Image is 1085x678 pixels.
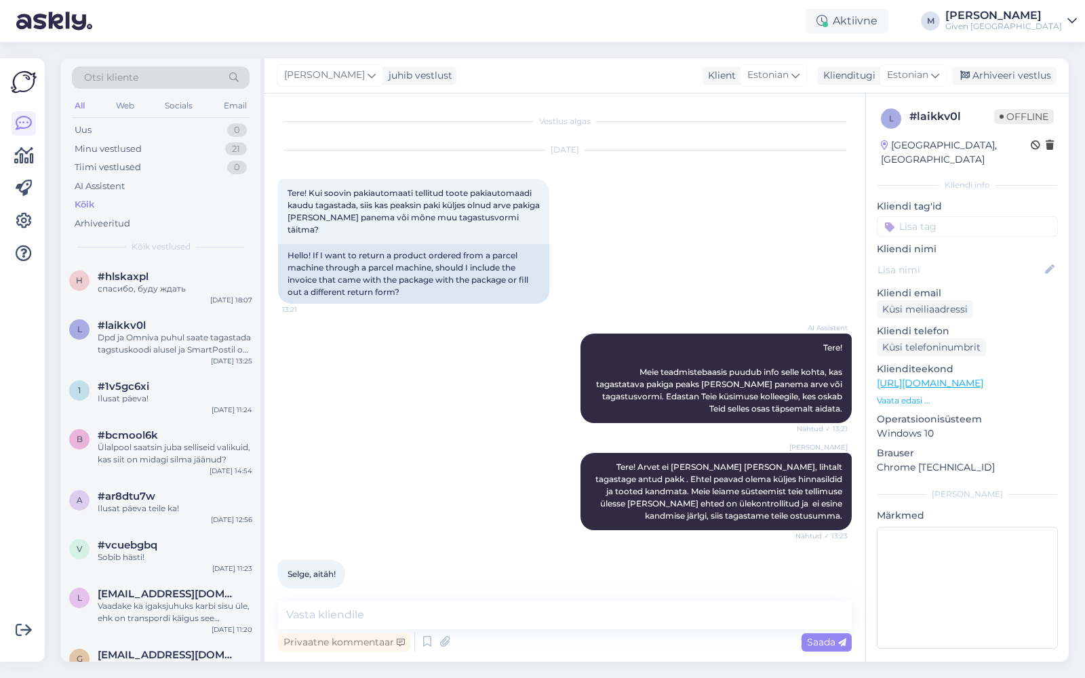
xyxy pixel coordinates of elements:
[877,242,1058,256] p: Kliendi nimi
[994,109,1054,124] span: Offline
[288,188,542,235] span: Tere! Kui soovin pakiautomaati tellitud toote pakiautomaadi kaudu tagastada, siis kas peaksin pak...
[225,142,247,156] div: 21
[11,69,37,95] img: Askly Logo
[162,97,195,115] div: Socials
[807,636,846,648] span: Saada
[227,161,247,174] div: 0
[952,66,1057,85] div: Arhiveeri vestlus
[797,323,848,333] span: AI Assistent
[98,539,157,551] span: #vcuebgbq
[789,442,848,452] span: [PERSON_NAME]
[75,180,125,193] div: AI Assistent
[98,283,252,295] div: спасибо, буду ждать
[288,569,336,579] span: Selge, aitäh!
[132,241,191,253] span: Kõik vestlused
[877,338,986,357] div: Küsi telefoninumbrit
[877,395,1058,407] p: Vaata edasi ...
[877,412,1058,426] p: Operatsioonisüsteem
[877,377,983,389] a: [URL][DOMAIN_NAME]
[282,304,333,315] span: 13:21
[84,71,138,85] span: Otsi kliente
[278,244,549,304] div: Hello! If I want to return a product ordered from a parcel machine through a parcel machine, shou...
[98,441,252,466] div: Ülalpool saatsin juba selliseid valikuid, kas siit on midagi silma jäänud?
[211,515,252,525] div: [DATE] 12:56
[877,362,1058,376] p: Klienditeekond
[945,10,1077,32] a: [PERSON_NAME]Given [GEOGRAPHIC_DATA]
[75,123,92,137] div: Uus
[75,217,130,231] div: Arhiveeritud
[881,138,1031,167] div: [GEOGRAPHIC_DATA], [GEOGRAPHIC_DATA]
[795,531,848,541] span: Nähtud ✓ 13:23
[78,385,81,395] span: 1
[77,654,83,664] span: g
[98,393,252,405] div: Ilusat päeva!
[113,97,137,115] div: Web
[77,544,82,554] span: v
[221,97,250,115] div: Email
[595,462,844,521] span: Tere! Arvet ei [PERSON_NAME] [PERSON_NAME], lihtalt tagastage antud pakk . Ehtel peavad olema kül...
[210,295,252,305] div: [DATE] 18:07
[703,68,736,83] div: Klient
[212,563,252,574] div: [DATE] 11:23
[212,624,252,635] div: [DATE] 11:20
[98,319,146,332] span: #laikkv0l
[75,198,94,212] div: Kõik
[75,142,142,156] div: Minu vestlused
[212,405,252,415] div: [DATE] 11:24
[77,593,82,603] span: l
[909,108,994,125] div: # laikkv0l
[210,466,252,476] div: [DATE] 14:54
[877,216,1058,237] input: Lisa tag
[98,490,155,502] span: #ar8dtu7w
[889,113,894,123] span: l
[76,275,83,285] span: h
[278,115,852,127] div: Vestlus algas
[877,286,1058,300] p: Kliendi email
[278,633,410,652] div: Privaatne kommentaar
[98,332,252,356] div: Dpd ja Omniva puhul saate tagastada tagstuskoodi alusel ja SmartPostil on vaja algne paki triipko...
[211,356,252,366] div: [DATE] 13:25
[72,97,87,115] div: All
[945,21,1062,32] div: Given [GEOGRAPHIC_DATA]
[877,460,1058,475] p: Chrome [TECHNICAL_ID]
[877,324,1058,338] p: Kliendi telefon
[278,144,852,156] div: [DATE]
[806,9,888,33] div: Aktiivne
[98,271,149,283] span: #hlskaxpl
[98,588,239,600] span: lera180692@gmail.com
[945,10,1062,21] div: [PERSON_NAME]
[98,429,158,441] span: #bcmool6k
[77,324,82,334] span: l
[877,262,1042,277] input: Lisa nimi
[877,446,1058,460] p: Brauser
[877,509,1058,523] p: Märkmed
[877,300,973,319] div: Küsi meiliaadressi
[98,649,239,661] span: g.matjuhhinaa@gmail.com
[77,434,83,444] span: b
[797,424,848,434] span: Nähtud ✓ 13:21
[98,600,252,624] div: Vaadake ka igaksjuhuks karbi sisu üle, ehk on transpordi käigus see [PERSON_NAME] sealt kukkunud,...
[877,426,1058,441] p: Windows 10
[98,380,149,393] span: #1v5gc6xi
[98,502,252,515] div: Ilusat päeva teile ka!
[284,68,365,83] span: [PERSON_NAME]
[877,488,1058,500] div: [PERSON_NAME]
[98,551,252,563] div: Sobib hästi!
[383,68,452,83] div: juhib vestlust
[818,68,875,83] div: Klienditugi
[227,123,247,137] div: 0
[877,199,1058,214] p: Kliendi tag'id
[77,495,83,505] span: a
[75,161,141,174] div: Tiimi vestlused
[887,68,928,83] span: Estonian
[921,12,940,31] div: M
[747,68,789,83] span: Estonian
[877,179,1058,191] div: Kliendi info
